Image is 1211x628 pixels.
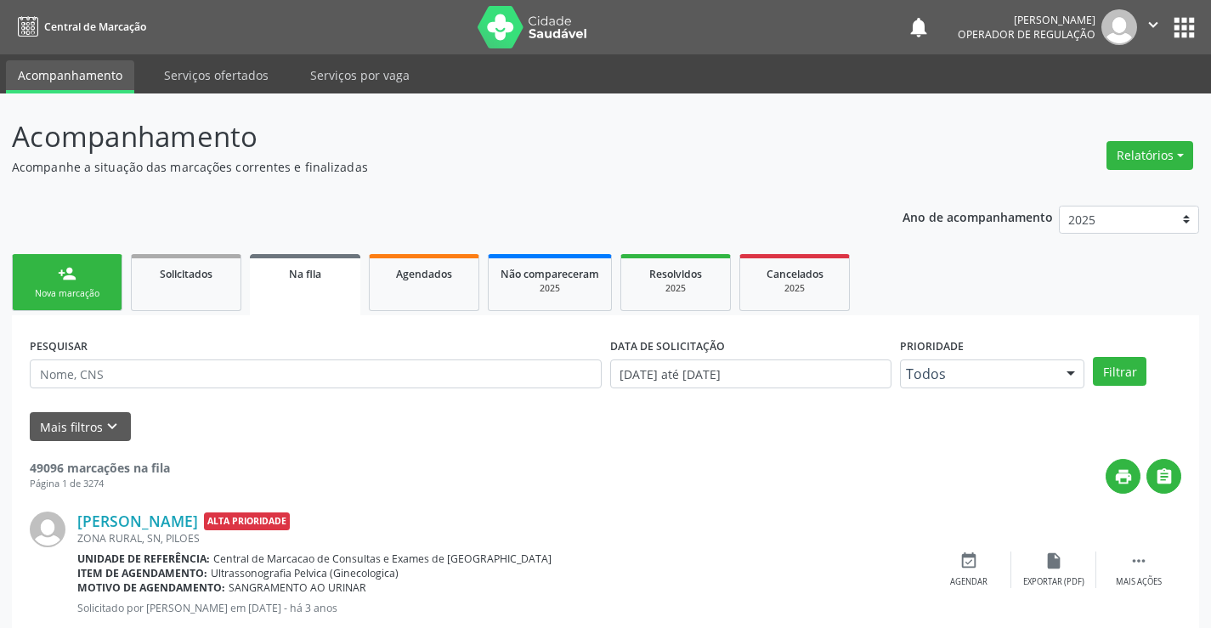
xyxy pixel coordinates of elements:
b: Unidade de referência: [77,552,210,566]
span: Ultrassonografia Pelvica (Ginecologica) [211,566,399,580]
div: [PERSON_NAME] [958,13,1095,27]
b: Motivo de agendamento: [77,580,225,595]
span: Central de Marcacao de Consultas e Exames de [GEOGRAPHIC_DATA] [213,552,552,566]
label: Prioridade [900,333,964,359]
strong: 49096 marcações na fila [30,460,170,476]
div: Nova marcação [25,287,110,300]
span: Não compareceram [501,267,599,281]
button:  [1146,459,1181,494]
span: Na fila [289,267,321,281]
img: img [30,512,65,547]
p: Solicitado por [PERSON_NAME] em [DATE] - há 3 anos [77,601,926,615]
i:  [1144,15,1163,34]
span: Central de Marcação [44,20,146,34]
span: Alta Prioridade [204,512,290,530]
input: Nome, CNS [30,359,602,388]
p: Acompanhamento [12,116,843,158]
i: keyboard_arrow_down [103,417,122,436]
div: Página 1 de 3274 [30,477,170,491]
i:  [1155,467,1174,486]
button: print [1106,459,1140,494]
div: Mais ações [1116,576,1162,588]
span: Cancelados [767,267,823,281]
img: img [1101,9,1137,45]
a: Acompanhamento [6,60,134,93]
button: Mais filtroskeyboard_arrow_down [30,412,131,442]
div: ZONA RURAL, SN, PILOES [77,531,926,546]
b: Item de agendamento: [77,566,207,580]
span: Solicitados [160,267,212,281]
label: DATA DE SOLICITAÇÃO [610,333,725,359]
i: insert_drive_file [1044,552,1063,570]
i: event_available [959,552,978,570]
span: Operador de regulação [958,27,1095,42]
i:  [1129,552,1148,570]
a: Serviços ofertados [152,60,280,90]
button: Relatórios [1106,141,1193,170]
a: Central de Marcação [12,13,146,41]
span: SANGRAMENTO AO URINAR [229,580,366,595]
a: Serviços por vaga [298,60,422,90]
div: Agendar [950,576,987,588]
button: notifications [907,15,931,39]
div: 2025 [752,282,837,295]
div: person_add [58,264,76,283]
span: Agendados [396,267,452,281]
p: Acompanhe a situação das marcações correntes e finalizadas [12,158,843,176]
span: Todos [906,365,1050,382]
p: Ano de acompanhamento [903,206,1053,227]
button: apps [1169,13,1199,42]
div: 2025 [501,282,599,295]
input: Selecione um intervalo [610,359,891,388]
div: 2025 [633,282,718,295]
div: Exportar (PDF) [1023,576,1084,588]
button:  [1137,9,1169,45]
label: PESQUISAR [30,333,88,359]
span: Resolvidos [649,267,702,281]
i: print [1114,467,1133,486]
button: Filtrar [1093,357,1146,386]
a: [PERSON_NAME] [77,512,198,530]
